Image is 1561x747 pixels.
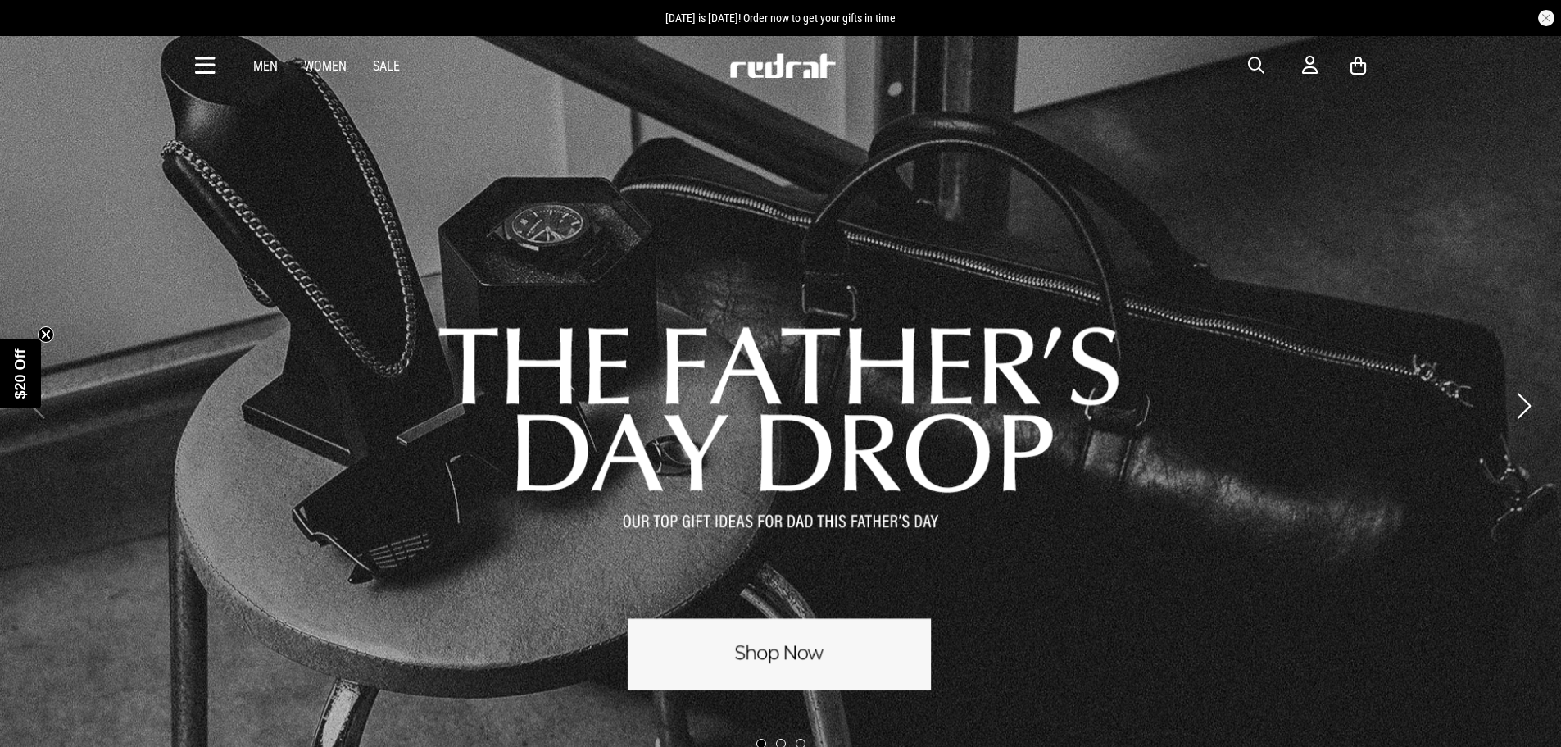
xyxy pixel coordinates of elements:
[38,326,54,343] button: Close teaser
[373,58,400,74] a: Sale
[665,11,896,25] span: [DATE] is [DATE]! Order now to get your gifts in time
[12,348,29,399] span: $20 Off
[1513,388,1535,424] button: Next slide
[253,58,278,74] a: Men
[304,58,347,74] a: Women
[728,53,837,78] img: Redrat logo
